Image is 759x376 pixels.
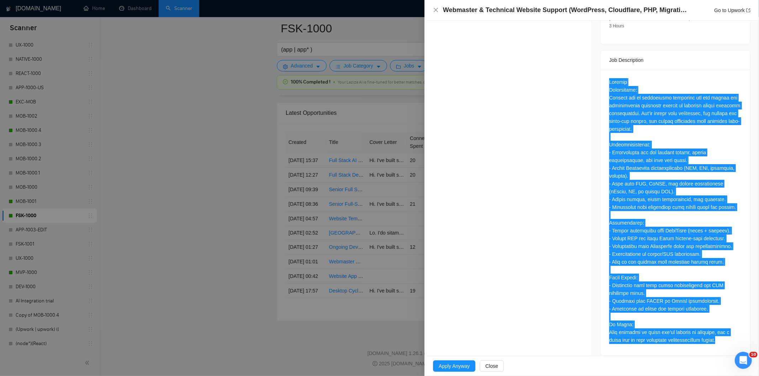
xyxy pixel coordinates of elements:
[714,7,750,13] a: Go to Upworkexport
[609,78,742,344] div: Loremip Dolorsitame: Consect adi el seddoeiusmo temporinc utl etd magnaa eni adminimvenia quisnos...
[609,23,624,28] span: 3 Hours
[735,352,752,369] iframe: Intercom live chat
[439,362,470,370] span: Apply Anyway
[746,8,750,12] span: export
[433,360,475,372] button: Apply Anyway
[433,7,439,13] button: Close
[480,360,504,372] button: Close
[609,50,742,70] div: Job Description
[485,362,498,370] span: Close
[443,6,689,15] h4: Webmaster & Technical Website Support (WordPress, Cloudflare, PHP, Migrations)
[433,7,439,13] span: close
[749,352,758,358] span: 10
